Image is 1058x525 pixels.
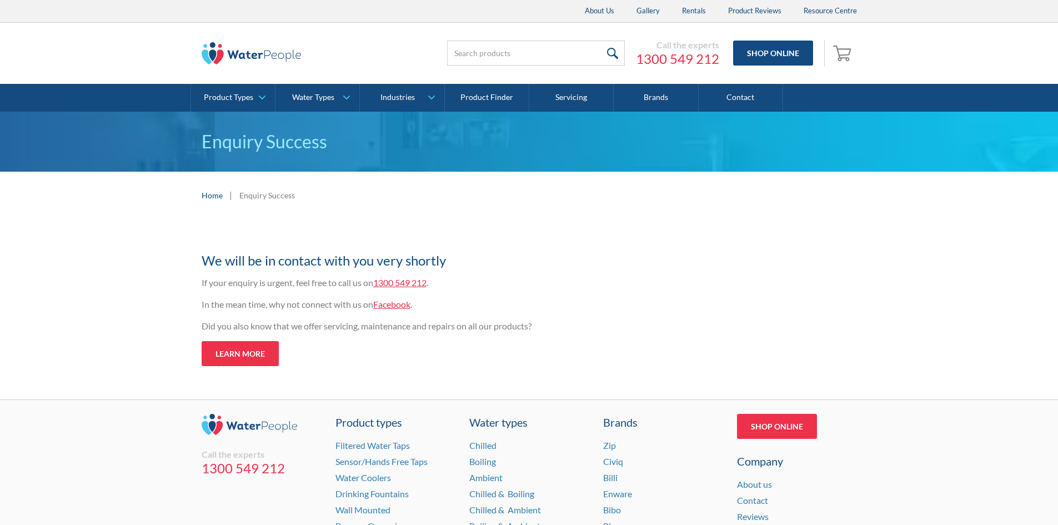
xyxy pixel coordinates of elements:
p: If your enquiry is urgent, feel free to call us on . [202,276,635,289]
div: Brands [603,414,723,431]
div: Enquiry Success [239,189,295,201]
a: Bibo [603,504,621,515]
img: The Water People [202,42,302,64]
a: Zip [603,440,616,451]
a: Product types [335,414,455,431]
a: Shop Online [737,414,817,439]
h2: We will be in contact with you very shortly [202,251,635,271]
a: Learn more [202,341,279,366]
a: Servicing [529,84,614,112]
h1: Thank you for your enquiry [202,230,635,245]
div: Industries [380,93,415,102]
a: Home [202,189,223,201]
a: Enware [603,488,632,499]
a: Water types [469,414,589,431]
a: Shop Online [733,41,813,66]
a: Water Coolers [335,472,391,483]
img: shopping cart [833,44,854,62]
div: Company [737,453,857,469]
input: Search products [447,41,625,66]
a: Industries [360,84,444,112]
div: Call the experts [636,39,719,51]
a: Chilled & Boiling [469,488,534,499]
a: Facebook [373,299,410,309]
a: Filtered Water Taps [335,440,410,451]
a: Civiq [603,456,623,467]
p: Did you also know that we offer servicing, maintenance and repairs on all our products? [202,319,635,333]
a: Product Types [191,84,275,112]
a: Reviews [737,511,769,522]
a: Product Finder [445,84,529,112]
div: Water Types [292,93,334,102]
a: Contact [737,495,768,506]
a: Water Types [275,84,359,112]
a: Drinking Fountains [335,488,409,499]
div: Call the experts [202,449,322,460]
a: Billi [603,472,618,483]
a: Brands [614,84,698,112]
a: Boiling [469,456,496,467]
a: Chilled [469,440,497,451]
a: Ambient [469,472,503,483]
a: 1300 549 212 [373,277,427,288]
div: Product Types [204,93,253,102]
a: 1300 549 212 [636,51,719,67]
a: Contact [699,84,783,112]
div: | [228,188,234,202]
a: Chilled & Ambient [469,504,541,515]
a: About us [737,479,772,489]
a: Sensor/Hands Free Taps [335,456,428,467]
a: Open cart [830,40,857,67]
p: In the mean time, why not connect with us on . [202,298,635,311]
p: Enquiry Success [202,128,857,155]
a: Wall Mounted [335,504,390,515]
a: 1300 549 212 [202,460,322,477]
